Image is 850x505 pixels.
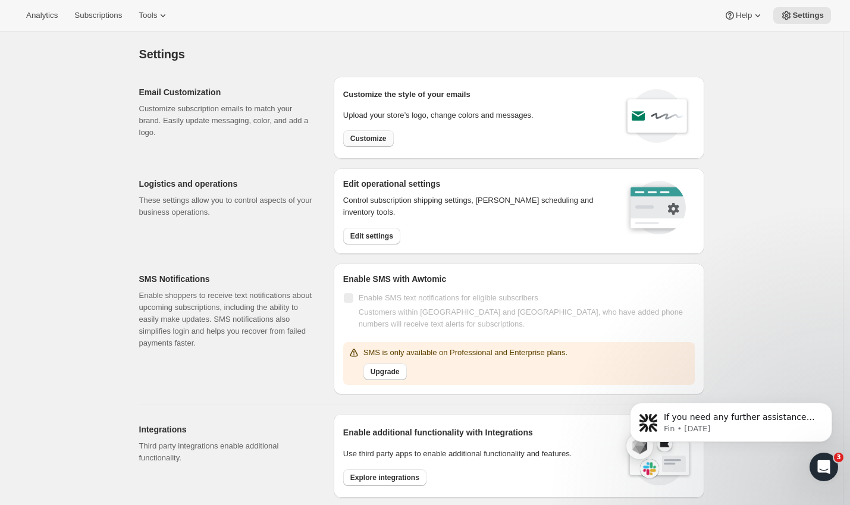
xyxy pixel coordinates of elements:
[736,11,752,20] span: Help
[343,130,394,147] button: Customize
[67,7,129,24] button: Subscriptions
[343,195,609,218] p: Control subscription shipping settings, [PERSON_NAME] scheduling and inventory tools.
[359,293,538,302] span: Enable SMS text notifications for eligible subscribers
[139,103,315,139] p: Customize subscription emails to match your brand. Easily update messaging, color, and add a logo.
[139,424,315,435] h2: Integrations
[139,178,315,190] h2: Logistics and operations
[19,7,65,24] button: Analytics
[792,11,824,20] span: Settings
[139,86,315,98] h2: Email Customization
[139,11,157,20] span: Tools
[343,109,534,121] p: Upload your store’s logo, change colors and messages.
[131,7,176,24] button: Tools
[139,195,315,218] p: These settings allow you to control aspects of your business operations.
[74,11,122,20] span: Subscriptions
[359,308,683,328] span: Customers within [GEOGRAPHIC_DATA] and [GEOGRAPHIC_DATA], who have added phone numbers will recei...
[350,473,419,482] span: Explore integrations
[139,290,315,349] p: Enable shoppers to receive text notifications about upcoming subscriptions, including the ability...
[834,453,843,462] span: 3
[350,231,393,241] span: Edit settings
[717,7,771,24] button: Help
[810,453,838,481] iframe: Intercom live chat
[52,34,205,115] span: If you need any further assistance with displaying the compare_at price after discounts, I’m here...
[52,46,205,57] p: Message from Fin, sent 1d ago
[26,11,58,20] span: Analytics
[139,48,185,61] span: Settings
[343,273,695,285] h2: Enable SMS with Awtomic
[343,448,614,460] p: Use third party apps to enable additional functionality and features.
[773,7,831,24] button: Settings
[139,440,315,464] p: Third party integrations enable additional functionality.
[343,426,614,438] h2: Enable additional functionality with Integrations
[139,273,315,285] h2: SMS Notifications
[371,367,400,377] span: Upgrade
[612,378,850,473] iframe: Intercom notifications message
[343,89,471,101] p: Customize the style of your emails
[343,178,609,190] h2: Edit operational settings
[363,347,567,359] p: SMS is only available on Professional and Enterprise plans.
[343,469,426,486] button: Explore integrations
[363,363,407,380] button: Upgrade
[350,134,387,143] span: Customize
[343,228,400,244] button: Edit settings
